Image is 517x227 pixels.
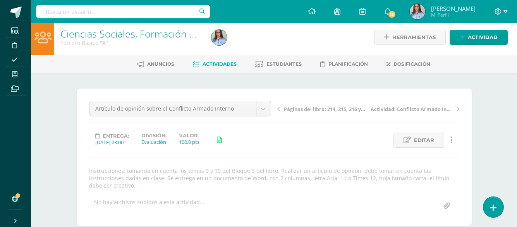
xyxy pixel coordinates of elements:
[193,58,237,70] a: Actividades
[414,133,434,147] span: Editar
[328,61,368,67] span: Planificación
[368,105,459,113] a: Actividad: Conflicto Armado Interno
[203,61,237,67] span: Actividades
[103,133,129,139] span: Entrega:
[431,12,476,18] span: Mi Perfil
[211,30,227,45] img: 70b1105214193c847cd35a8087b967c7.png
[266,61,302,67] span: Estudiantes
[393,61,430,67] span: Dosificación
[95,139,129,146] div: [DATE] 23:00
[388,10,396,19] span: 13
[277,105,368,113] a: Páginas del libro: 214, 215, 216 y 217.
[179,133,199,138] label: Valor:
[141,138,167,145] div: Evaluación
[60,39,202,46] div: Tercero Básico 'A'
[60,28,202,39] h1: Ciencias Sociales, Formación Ciudadana e Interculturalidad
[255,58,302,70] a: Estudiantes
[137,58,174,70] a: Anuncios
[374,30,446,45] a: Herramientas
[60,27,319,40] a: Ciencias Sociales, Formación Ciudadana e Interculturalidad
[89,101,271,116] a: Artículo de opinión sobre el Conflicto Armado Interno
[371,106,453,113] span: Actividad: Conflicto Armado Interno
[320,58,368,70] a: Planificación
[284,106,366,113] span: Páginas del libro: 214, 215, 216 y 217.
[94,198,204,213] div: No hay archivos subidos a esta actividad...
[386,58,430,70] a: Dosificación
[468,30,498,44] span: Actividad
[86,167,462,189] div: Instrucciones: tomando en cuenta los temas 9 y 10 del Bloque 3 del libro. Realizar un artículo de...
[392,30,436,44] span: Herramientas
[179,138,199,145] div: 100.0 pts
[141,133,167,138] label: División:
[450,30,508,45] a: Actividad
[410,4,425,19] img: 70b1105214193c847cd35a8087b967c7.png
[95,101,250,116] span: Artículo de opinión sobre el Conflicto Armado Interno
[36,5,210,18] input: Busca un usuario...
[431,5,476,12] span: [PERSON_NAME]
[147,61,174,67] span: Anuncios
